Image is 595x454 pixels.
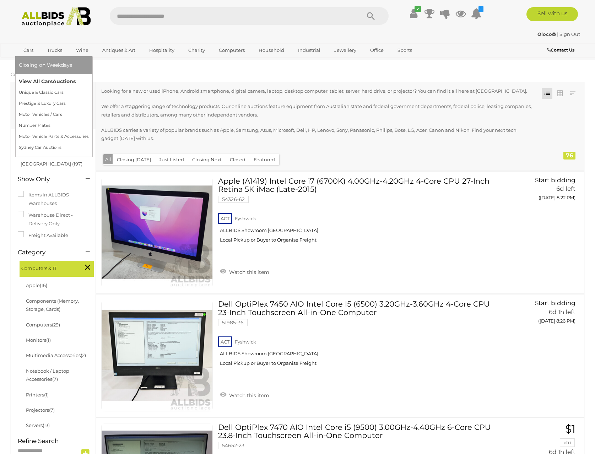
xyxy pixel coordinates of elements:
a: Servers(13) [26,422,50,428]
span: Watch this item [227,392,269,399]
span: (13) [43,422,50,428]
a: Notebook / Laptop Accessories(7) [26,368,69,382]
a: Cars [19,44,38,56]
a: Start bidding 6d 1h left ([DATE] 8:26 PM) [508,300,577,328]
a: Projectors(7) [26,407,55,413]
a: Charity [184,44,210,56]
span: Start bidding [535,299,575,307]
span: Start bidding [535,177,575,184]
h4: Category [18,249,75,256]
a: Multimedia Accessories(2) [26,352,86,358]
label: Warehouse Direct - Delivery Only [18,211,88,228]
a: Watch this item [218,389,271,400]
a: Computers(29) [26,322,60,328]
button: Closed [226,154,250,165]
label: Items in ALLBIDS Warehouses [18,191,88,207]
span: (1) [46,337,51,343]
a: Household [254,44,289,56]
a: Apple(16) [26,282,47,288]
label: Freight Available [18,231,68,239]
a: Hospitality [145,44,179,56]
button: All [103,154,113,164]
a: Antiques & Art [98,44,140,56]
a: [GEOGRAPHIC_DATA] (197) [21,161,82,167]
button: Closing Next [188,154,226,165]
div: 76 [563,152,575,160]
a: Trucks [43,44,67,56]
button: Search [353,7,389,25]
a: Contact Us [547,46,576,54]
i: ✔ [415,6,421,12]
span: (7) [49,407,55,413]
span: Watch this item [227,269,269,275]
a: Wine [71,44,93,56]
a: Office [366,44,388,56]
span: (7) [52,376,58,382]
img: Allbids.com.au [18,7,95,27]
i: 1 [478,6,483,12]
button: Closing [DATE] [113,154,155,165]
h4: Refine Search [18,438,94,444]
b: Contact Us [547,47,574,53]
span: (1) [44,392,49,398]
span: (2) [81,352,86,358]
a: Components (Memory, Storage, Cards) [26,298,79,312]
h4: Show Only [18,176,75,183]
a: Computers [214,44,249,56]
p: Looking for a new or used iPhone, Android smartphone, digital camera, laptop, desktop computer, t... [101,87,534,95]
a: Jewellery [330,44,361,56]
a: Monitors(1) [26,337,51,343]
a: Dell OptiPlex 7450 AIO Intel Core I5 (6500) 3.20GHz-3.60GHz 4-Core CPU 23-Inch Touchscreen All-in... [223,300,498,371]
a: Sports [393,44,417,56]
a: Apple (A1419) Intel Core i7 (6700K) 4.00GHz-4.20GHz 4-Core CPU 27-Inch Retina 5K iMac (Late-2015)... [223,177,498,248]
span: Computers & IT [21,263,75,272]
span: (16) [40,282,47,288]
a: Industrial [293,44,325,56]
a: Printers(1) [26,392,49,398]
button: Just Listed [155,154,188,165]
button: Featured [249,154,279,165]
span: $1 [565,422,575,436]
a: Oloco [537,31,557,37]
a: 1 [471,7,482,20]
a: Sign Out [559,31,580,37]
p: We offer a staggering range of technology products. Our online auctions feature equipment from Au... [101,102,534,119]
a: Sell with us [526,7,578,21]
a: Watch this item [218,266,271,277]
span: | [557,31,558,37]
a: ✔ [409,7,419,20]
span: (29) [52,322,60,328]
a: Start bidding 6d left ([DATE] 8:22 PM) [508,177,577,205]
p: ALLBIDS carries a variety of popular brands such as Apple, Samsung, Asus, Microsoft, Dell, HP, Le... [101,126,534,143]
a: Computers & IT [11,71,46,77]
strong: Oloco [537,31,556,37]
